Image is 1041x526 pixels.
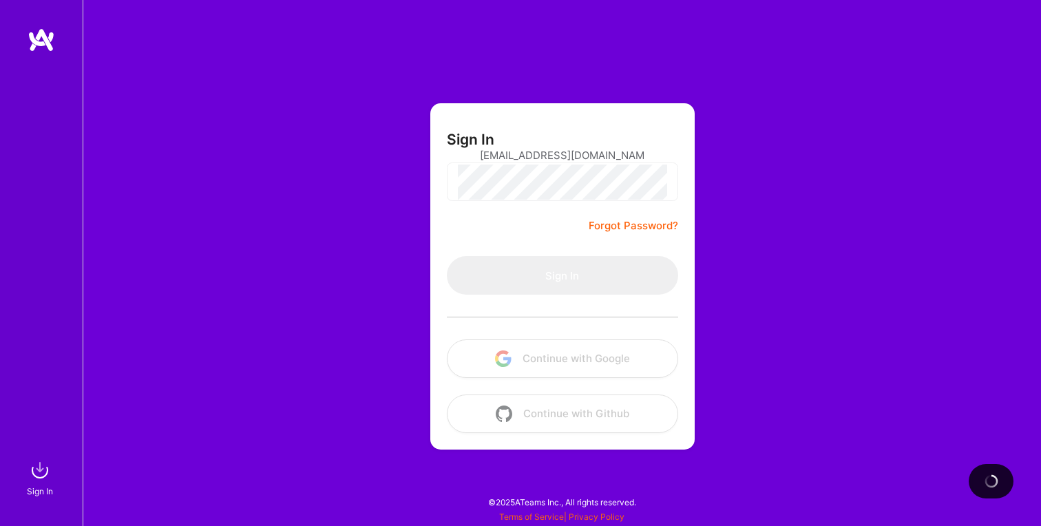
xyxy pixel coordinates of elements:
[499,512,564,522] a: Terms of Service
[447,394,678,433] button: Continue with Github
[496,406,512,422] img: icon
[447,339,678,378] button: Continue with Google
[27,484,53,498] div: Sign In
[480,138,645,173] input: Email...
[499,512,624,522] span: |
[981,472,1000,491] img: loading
[495,350,512,367] img: icon
[26,456,54,484] img: sign in
[447,131,494,148] h3: Sign In
[28,28,55,52] img: logo
[569,512,624,522] a: Privacy Policy
[83,485,1041,519] div: © 2025 ATeams Inc., All rights reserved.
[29,456,54,498] a: sign inSign In
[589,218,678,234] a: Forgot Password?
[447,256,678,295] button: Sign In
